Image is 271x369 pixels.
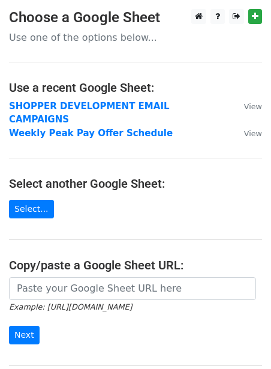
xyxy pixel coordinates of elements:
input: Next [9,326,40,344]
small: Example: [URL][DOMAIN_NAME] [9,302,132,311]
a: View [232,128,262,139]
a: SHOPPER DEVELOPMENT EMAIL CAMPAIGNS [9,101,170,125]
a: Select... [9,200,54,218]
small: View [244,129,262,138]
h3: Choose a Google Sheet [9,9,262,26]
a: Weekly Peak Pay Offer Schedule [9,128,173,139]
h4: Select another Google Sheet: [9,176,262,191]
h4: Use a recent Google Sheet: [9,80,262,95]
a: View [232,101,262,112]
small: View [244,102,262,111]
input: Paste your Google Sheet URL here [9,277,256,300]
p: Use one of the options below... [9,31,262,44]
h4: Copy/paste a Google Sheet URL: [9,258,262,272]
